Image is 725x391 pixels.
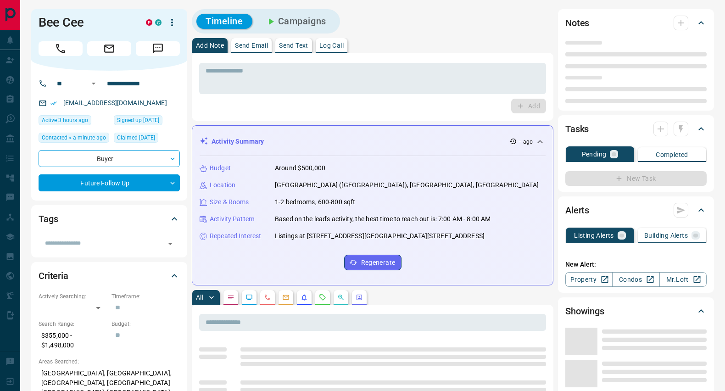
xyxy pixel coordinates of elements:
div: Activity Summary-- ago [200,133,546,150]
p: Budget: [112,320,180,328]
span: Signed up [DATE] [117,116,159,125]
p: Completed [656,151,688,158]
div: condos.ca [155,19,162,26]
button: Timeline [196,14,252,29]
span: Claimed [DATE] [117,133,155,142]
svg: Notes [227,294,234,301]
svg: Emails [282,294,290,301]
span: Call [39,41,83,56]
a: Condos [612,272,659,287]
p: Timeframe: [112,292,180,301]
span: Active 3 hours ago [42,116,88,125]
div: Mon Aug 18 2025 [39,133,109,145]
h2: Showings [565,304,604,318]
svg: Requests [319,294,326,301]
div: property.ca [146,19,152,26]
p: Listings at [STREET_ADDRESS][GEOGRAPHIC_DATA][STREET_ADDRESS] [275,231,485,241]
div: Showings [565,300,707,322]
div: Buyer [39,150,180,167]
p: 1-2 bedrooms, 600-800 sqft [275,197,355,207]
p: Around $500,000 [275,163,325,173]
svg: Calls [264,294,271,301]
h2: Tasks [565,122,589,136]
div: Future Follow Up [39,174,180,191]
div: Tags [39,208,180,230]
svg: Opportunities [337,294,345,301]
button: Open [164,237,177,250]
div: Sat Aug 09 2025 [114,115,180,128]
p: Listing Alerts [574,232,614,239]
p: Actively Searching: [39,292,107,301]
a: [EMAIL_ADDRESS][DOMAIN_NAME] [63,99,167,106]
p: Activity Pattern [210,214,255,224]
button: Campaigns [256,14,335,29]
svg: Listing Alerts [301,294,308,301]
div: Notes [565,12,707,34]
h2: Alerts [565,203,589,218]
h2: Criteria [39,268,68,283]
span: Email [87,41,131,56]
p: Send Text [279,42,308,49]
p: Based on the lead's activity, the best time to reach out is: 7:00 AM - 8:00 AM [275,214,491,224]
p: Building Alerts [644,232,688,239]
p: Add Note [196,42,224,49]
p: Send Email [235,42,268,49]
p: Location [210,180,235,190]
svg: Agent Actions [356,294,363,301]
p: Activity Summary [212,137,264,146]
h1: Bee Cee [39,15,132,30]
div: Wed Aug 13 2025 [114,133,180,145]
svg: Email Verified [50,100,57,106]
p: Areas Searched: [39,357,180,366]
span: Contacted < a minute ago [42,133,106,142]
p: Log Call [319,42,344,49]
h2: Tags [39,212,58,226]
p: [GEOGRAPHIC_DATA] ([GEOGRAPHIC_DATA]), [GEOGRAPHIC_DATA], [GEOGRAPHIC_DATA] [275,180,539,190]
p: All [196,294,203,301]
p: New Alert: [565,260,707,269]
p: $355,000 - $1,498,000 [39,328,107,353]
div: Tasks [565,118,707,140]
p: Size & Rooms [210,197,249,207]
p: Search Range: [39,320,107,328]
div: Mon Aug 18 2025 [39,115,109,128]
p: Budget [210,163,231,173]
a: Property [565,272,613,287]
h2: Notes [565,16,589,30]
svg: Lead Browsing Activity [245,294,253,301]
div: Criteria [39,265,180,287]
p: -- ago [519,138,533,146]
button: Open [88,78,99,89]
p: Repeated Interest [210,231,261,241]
a: Mr.Loft [659,272,707,287]
span: Message [136,41,180,56]
p: Pending [582,151,607,157]
div: Alerts [565,199,707,221]
button: Regenerate [344,255,402,270]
